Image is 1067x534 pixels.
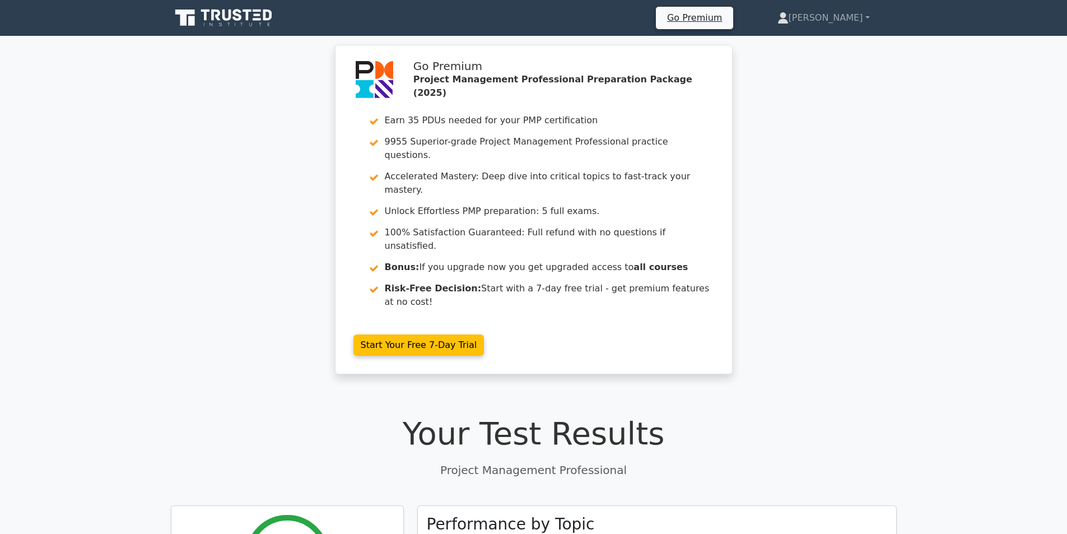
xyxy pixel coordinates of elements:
p: Project Management Professional [171,462,897,479]
a: [PERSON_NAME] [751,7,897,29]
h3: Performance by Topic [427,515,595,534]
a: Go Premium [660,10,729,25]
a: Start Your Free 7-Day Trial [353,335,484,356]
h1: Your Test Results [171,415,897,452]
